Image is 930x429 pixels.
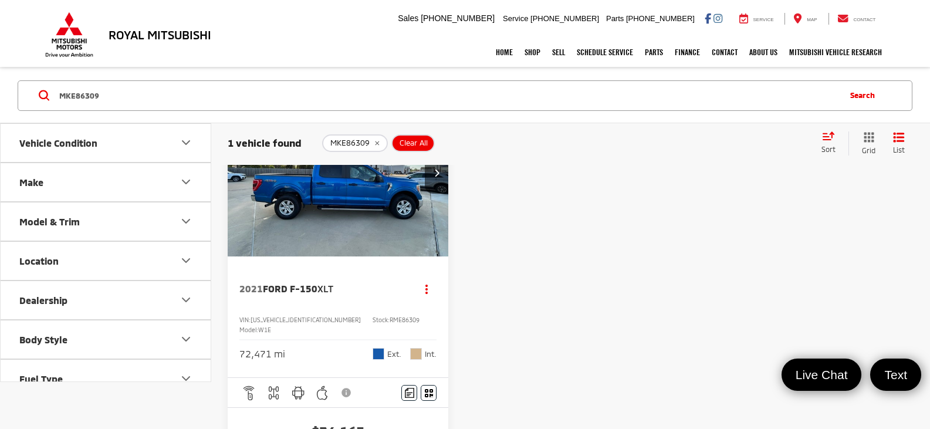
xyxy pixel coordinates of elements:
[853,17,875,22] span: Contact
[1,202,212,240] button: Model & TrimModel & Trim
[425,388,433,397] i: Window Sticker
[179,175,193,189] div: Make
[317,283,333,294] span: XLT
[266,386,281,400] img: 4WD/AWD
[870,359,921,391] a: Text
[391,134,435,152] button: Clear All
[848,131,884,155] button: Grid View
[179,293,193,307] div: Dealership
[373,316,390,323] span: Stock:
[425,349,437,360] span: Int.
[239,347,285,361] div: 72,471 mi
[179,136,193,150] div: Vehicle Condition
[790,367,854,383] span: Live Chat
[19,333,67,344] div: Body Style
[669,38,706,67] a: Finance
[862,145,875,155] span: Grid
[1,281,212,319] button: DealershipDealership
[816,131,848,154] button: Select sort value
[743,38,783,67] a: About Us
[398,13,418,23] span: Sales
[400,139,428,148] span: Clear All
[782,359,862,391] a: Live Chat
[753,17,774,22] span: Service
[263,283,317,294] span: Ford F-150
[239,282,404,295] a: 2021Ford F-150XLT
[530,14,599,23] span: [PHONE_NUMBER]
[706,38,743,67] a: Contact
[821,144,836,153] span: Sort
[19,176,43,187] div: Make
[878,367,913,383] span: Text
[425,153,448,194] button: Next image
[322,134,388,152] button: remove MKE86309
[227,90,449,256] div: 2021 Ford F-150 XLT 0
[893,144,905,154] span: List
[1,123,212,161] button: Vehicle ConditionVehicle Condition
[405,388,414,398] img: Comments
[705,13,711,23] a: Facebook: Click to visit our Facebook page
[606,14,624,23] span: Parts
[401,385,417,401] button: Comments
[19,215,80,227] div: Model & Trim
[421,385,437,401] button: Window Sticker
[390,316,420,323] span: RME86309
[373,348,384,360] span: Velocity Blue Metallic
[179,371,193,386] div: Fuel Type
[571,38,639,67] a: Schedule Service: Opens in a new tab
[179,214,193,228] div: Model & Trim
[227,90,449,257] img: 2021 Ford F-150 XLT
[43,12,96,58] img: Mitsubishi
[239,316,251,323] span: VIN:
[828,13,885,25] a: Contact
[227,90,449,256] a: 2021 Ford F-150 XLT2021 Ford F-150 XLT2021 Ford F-150 XLT2021 Ford F-150 XLT
[838,80,892,110] button: Search
[239,326,258,333] span: Model:
[1,359,212,397] button: Fuel TypeFuel Type
[239,283,263,294] span: 2021
[337,380,357,405] button: View Disclaimer
[242,386,256,400] img: Remote Start
[783,38,888,67] a: Mitsubishi Vehicle Research
[179,332,193,346] div: Body Style
[713,13,722,23] a: Instagram: Click to visit our Instagram page
[807,17,817,22] span: Map
[425,284,428,293] span: dropdown dots
[519,38,546,67] a: Shop
[416,278,437,299] button: Actions
[546,38,571,67] a: Sell
[109,28,211,41] h3: Royal Mitsubishi
[19,255,59,266] div: Location
[228,137,302,148] span: 1 vehicle found
[387,349,401,360] span: Ext.
[784,13,826,25] a: Map
[490,38,519,67] a: Home
[58,81,838,109] input: Search by Make, Model, or Keyword
[19,294,67,305] div: Dealership
[291,386,306,400] img: Android Auto
[179,254,193,268] div: Location
[19,137,97,148] div: Vehicle Condition
[503,14,528,23] span: Service
[251,316,361,323] span: [US_VEHICLE_IDENTIFICATION_NUMBER]
[19,373,63,384] div: Fuel Type
[1,163,212,201] button: MakeMake
[1,241,212,279] button: LocationLocation
[421,13,495,23] span: [PHONE_NUMBER]
[731,13,783,25] a: Service
[410,348,422,360] span: Baja Tan
[626,14,695,23] span: [PHONE_NUMBER]
[258,326,271,333] span: W1E
[315,386,330,400] img: Apple CarPlay
[639,38,669,67] a: Parts: Opens in a new tab
[330,139,370,148] span: MKE86309
[1,320,212,358] button: Body StyleBody Style
[884,131,914,155] button: List View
